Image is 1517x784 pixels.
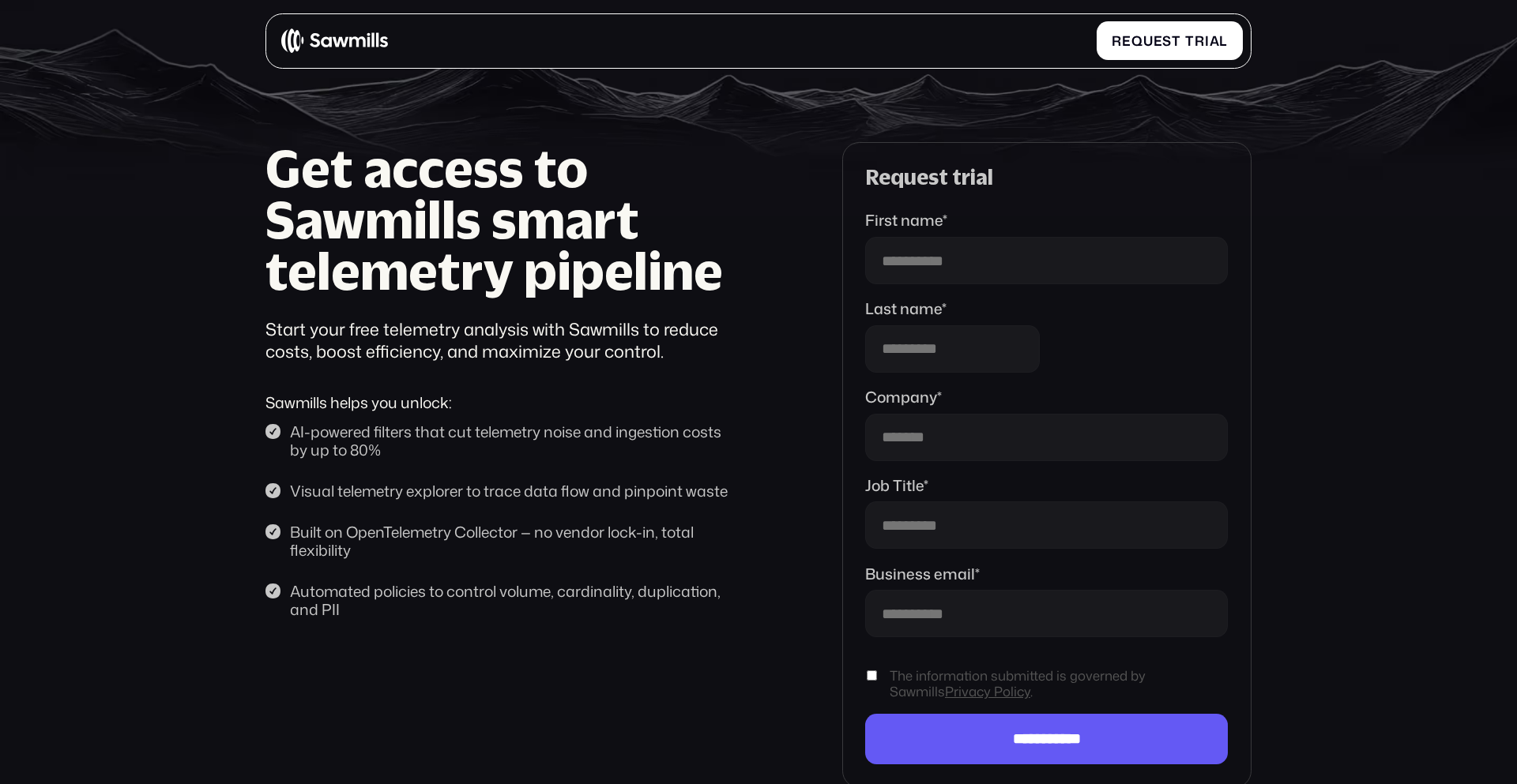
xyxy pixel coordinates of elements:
div: AI-powered filters that cut telemetry noise and ingestion costs by up to 80% [290,422,737,459]
span: t [1185,33,1195,49]
div: Automated policies to control volume, cardinality, duplication, and PII [290,582,737,618]
span: Last name [865,298,942,319]
h1: Get access to Sawmills smart telemetry pipeline [265,142,738,295]
div: Built on OpenTelemetry Collector — no vendor lock-in, total flexibility [290,523,737,559]
span: q [1131,33,1143,49]
div: Sawmills helps you unlock: [265,393,738,411]
span: The information submitted is governed by Sawmills . [890,668,1228,700]
div: Request trial [865,166,1228,189]
span: i [1205,33,1210,49]
span: Job Title [865,475,924,496]
span: e [1122,33,1131,49]
span: s [1162,33,1172,49]
a: Privacy Policy [945,682,1030,700]
input: The information submitted is governed by SawmillsPrivacy Policy. [865,670,878,681]
span: Business email [865,563,975,584]
span: l [1219,33,1228,49]
div: Visual telemetry explorer to trace data flow and pinpoint waste [290,482,737,500]
div: Start your free telemetry analysis with Sawmills to reduce costs, boost efficiency, and maximize ... [265,318,738,362]
span: R [1112,33,1122,49]
span: Company [865,386,937,407]
span: r [1195,33,1205,49]
span: e [1154,33,1163,49]
span: t [1172,33,1181,49]
span: First name [865,209,943,231]
a: Requesttrial [1097,21,1243,60]
span: a [1210,33,1220,49]
span: u [1143,33,1154,49]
